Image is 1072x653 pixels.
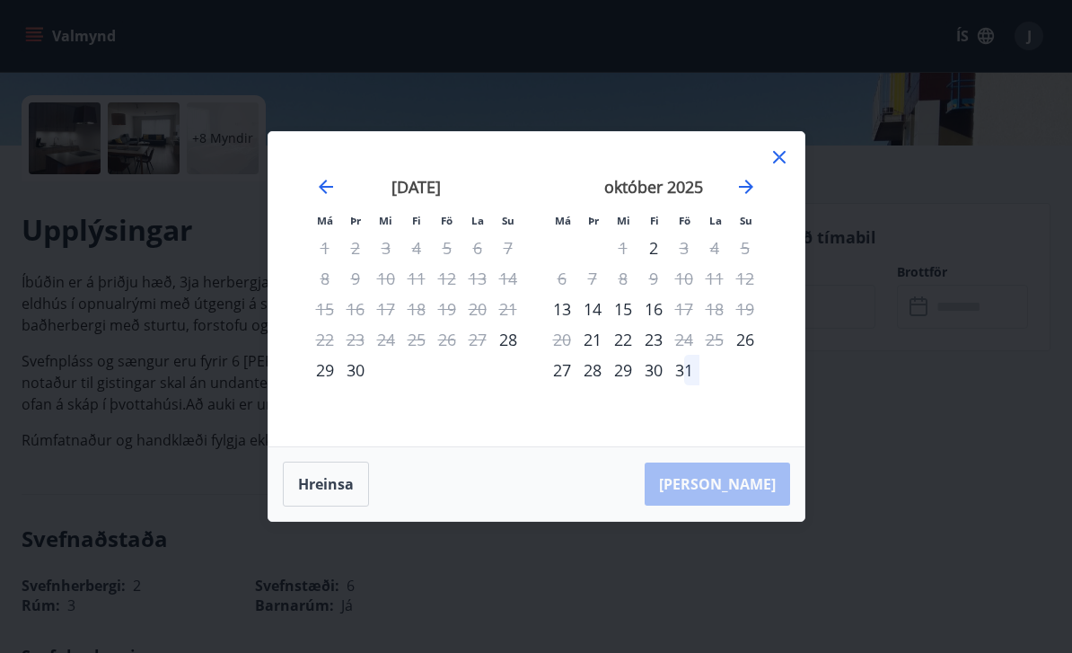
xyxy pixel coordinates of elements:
div: Move backward to switch to the previous month. [315,176,337,198]
div: Aðeins útritun í boði [669,233,699,263]
td: Not available. mánudagur, 20. október 2025 [547,324,577,355]
td: Choose miðvikudagur, 29. október 2025 as your check-in date. It’s available. [608,355,638,385]
div: 27 [547,355,577,385]
td: Not available. laugardagur, 27. september 2025 [462,324,493,355]
td: Not available. föstudagur, 10. október 2025 [669,263,699,294]
td: Choose þriðjudagur, 14. október 2025 as your check-in date. It’s available. [577,294,608,324]
td: Not available. laugardagur, 4. október 2025 [699,233,730,263]
small: Fö [441,214,453,227]
td: Not available. laugardagur, 18. október 2025 [699,294,730,324]
td: Not available. fimmtudagur, 4. september 2025 [401,233,432,263]
small: Má [317,214,333,227]
div: 14 [577,294,608,324]
div: Aðeins innritun í boði [638,233,669,263]
td: Choose þriðjudagur, 21. október 2025 as your check-in date. It’s available. [577,324,608,355]
div: 15 [608,294,638,324]
small: Fi [412,214,421,227]
td: Not available. miðvikudagur, 1. október 2025 [608,233,638,263]
div: Aðeins útritun í boði [608,233,638,263]
td: Not available. þriðjudagur, 9. september 2025 [340,263,371,294]
div: 30 [638,355,669,385]
td: Not available. sunnudagur, 5. október 2025 [730,233,760,263]
td: Not available. föstudagur, 5. september 2025 [432,233,462,263]
td: Not available. þriðjudagur, 23. september 2025 [340,324,371,355]
div: 16 [638,294,669,324]
td: Not available. miðvikudagur, 10. september 2025 [371,263,401,294]
td: Not available. miðvikudagur, 3. september 2025 [371,233,401,263]
div: Aðeins innritun í boði [730,324,760,355]
td: Not available. fimmtudagur, 11. september 2025 [401,263,432,294]
div: 29 [310,355,340,385]
div: 23 [638,324,669,355]
td: Not available. þriðjudagur, 16. september 2025 [340,294,371,324]
td: Not available. föstudagur, 17. október 2025 [669,294,699,324]
td: Not available. sunnudagur, 7. september 2025 [493,233,523,263]
td: Choose fimmtudagur, 16. október 2025 as your check-in date. It’s available. [638,294,669,324]
td: Not available. þriðjudagur, 7. október 2025 [577,263,608,294]
td: Not available. fimmtudagur, 18. september 2025 [401,294,432,324]
td: Not available. þriðjudagur, 2. september 2025 [340,233,371,263]
div: Aðeins innritun í boði [577,324,608,355]
td: Not available. laugardagur, 6. september 2025 [462,233,493,263]
td: Not available. mánudagur, 22. september 2025 [310,324,340,355]
td: Choose miðvikudagur, 15. október 2025 as your check-in date. It’s available. [608,294,638,324]
td: Not available. mánudagur, 1. september 2025 [310,233,340,263]
button: Hreinsa [283,462,369,507]
td: Choose þriðjudagur, 30. september 2025 as your check-in date. It’s available. [340,355,371,385]
small: Má [555,214,571,227]
small: Mi [617,214,630,227]
small: La [471,214,484,227]
td: Not available. miðvikudagur, 24. september 2025 [371,324,401,355]
small: Þr [588,214,599,227]
td: Choose sunnudagur, 28. september 2025 as your check-in date. It’s available. [493,324,523,355]
div: 30 [340,355,371,385]
td: Choose fimmtudagur, 2. október 2025 as your check-in date. It’s available. [638,233,669,263]
small: Þr [350,214,361,227]
td: Not available. föstudagur, 12. september 2025 [432,263,462,294]
td: Not available. sunnudagur, 21. september 2025 [493,294,523,324]
small: La [709,214,722,227]
div: Aðeins útritun í boði [669,294,699,324]
td: Not available. mánudagur, 8. september 2025 [310,263,340,294]
td: Choose fimmtudagur, 30. október 2025 as your check-in date. It’s available. [638,355,669,385]
small: Su [502,214,514,227]
strong: október 2025 [604,176,703,198]
td: Not available. föstudagur, 3. október 2025 [669,233,699,263]
div: 31 [669,355,699,385]
td: Not available. laugardagur, 11. október 2025 [699,263,730,294]
div: Aðeins innritun í boði [493,324,523,355]
td: Not available. fimmtudagur, 9. október 2025 [638,263,669,294]
td: Choose mánudagur, 29. september 2025 as your check-in date. It’s available. [310,355,340,385]
td: Not available. miðvikudagur, 8. október 2025 [608,263,638,294]
div: Aðeins útritun í boði [669,324,699,355]
td: Not available. fimmtudagur, 25. september 2025 [401,324,432,355]
td: Not available. föstudagur, 24. október 2025 [669,324,699,355]
td: Choose mánudagur, 13. október 2025 as your check-in date. It’s available. [547,294,577,324]
td: Not available. laugardagur, 25. október 2025 [699,324,730,355]
td: Not available. föstudagur, 26. september 2025 [432,324,462,355]
td: Not available. laugardagur, 20. september 2025 [462,294,493,324]
small: Mi [379,214,392,227]
div: 28 [577,355,608,385]
div: 22 [608,324,638,355]
td: Choose sunnudagur, 26. október 2025 as your check-in date. It’s available. [730,324,760,355]
div: Move forward to switch to the next month. [735,176,757,198]
td: Not available. sunnudagur, 14. september 2025 [493,263,523,294]
small: Fi [650,214,659,227]
td: Choose þriðjudagur, 28. október 2025 as your check-in date. It’s available. [577,355,608,385]
strong: [DATE] [391,176,441,198]
td: Choose mánudagur, 27. október 2025 as your check-in date. It’s available. [547,355,577,385]
td: Not available. mánudagur, 6. október 2025 [547,263,577,294]
td: Not available. mánudagur, 15. september 2025 [310,294,340,324]
td: Choose miðvikudagur, 22. október 2025 as your check-in date. It’s available. [608,324,638,355]
div: Aðeins innritun í boði [547,294,577,324]
div: 29 [608,355,638,385]
td: Not available. miðvikudagur, 17. september 2025 [371,294,401,324]
td: Not available. sunnudagur, 12. október 2025 [730,263,760,294]
td: Choose fimmtudagur, 23. október 2025 as your check-in date. It’s available. [638,324,669,355]
div: Calendar [290,154,783,425]
td: Not available. sunnudagur, 19. október 2025 [730,294,760,324]
td: Not available. föstudagur, 19. september 2025 [432,294,462,324]
td: Choose föstudagur, 31. október 2025 as your check-in date. It’s available. [669,355,699,385]
small: Fö [679,214,690,227]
